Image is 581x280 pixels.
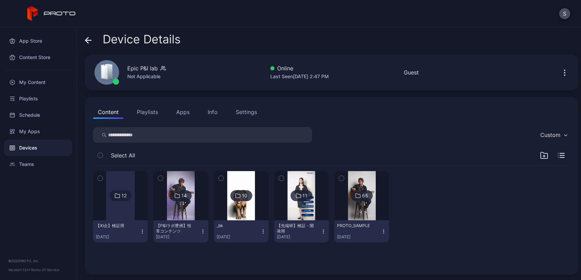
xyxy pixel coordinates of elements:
[214,220,269,242] button: _bk[DATE]
[270,64,329,72] div: Online
[217,234,260,240] div: [DATE]
[537,127,570,143] button: Custom
[277,223,314,234] div: 【先端研】検証・開発用
[153,220,208,242] button: 【P&Iラボ豊洲】恒常コンテンツ[DATE]
[4,140,72,156] a: Devices
[242,193,247,199] div: 10
[404,68,419,76] div: Guest
[4,49,72,66] a: Content Store
[4,33,72,49] a: App Store
[156,234,200,240] div: [DATE]
[132,105,163,119] button: Playlists
[217,223,254,228] div: _bk
[236,108,257,116] div: Settings
[31,268,59,272] a: Terms Of Service
[171,105,194,119] button: Apps
[4,123,72,140] a: My Apps
[208,108,218,116] div: Info
[302,193,307,199] div: 11
[93,105,124,119] button: Content
[203,105,222,119] button: Info
[337,223,375,228] div: PROTO_SAMPLE
[93,220,148,242] button: 【XI企】検証用[DATE]
[4,74,72,90] a: My Content
[270,72,329,81] div: Last Seen [DATE] 2:47 PM
[156,223,194,234] div: 【P&Iラボ豊洲】恒常コンテンツ
[181,193,187,199] div: 14
[103,33,181,46] span: Device Details
[559,8,570,19] button: S
[96,223,133,228] div: 【XI企】検証用
[540,131,560,138] div: Custom
[337,234,381,240] div: [DATE]
[96,234,140,240] div: [DATE]
[8,258,68,264] div: © 2025 PROTO, Inc.
[277,234,321,240] div: [DATE]
[8,268,31,272] span: Version 1.13.1 •
[231,105,262,119] button: Settings
[4,107,72,123] a: Schedule
[334,220,389,242] button: PROTO_SAMPLE[DATE]
[274,220,329,242] button: 【先端研】検証・開発用[DATE]
[127,64,158,72] div: Epic P&I lab
[127,72,166,81] div: Not Applicable
[111,151,135,159] span: Select All
[4,156,72,172] a: Teams
[4,90,72,107] a: Playlists
[362,193,368,199] div: 65
[121,193,127,199] div: 12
